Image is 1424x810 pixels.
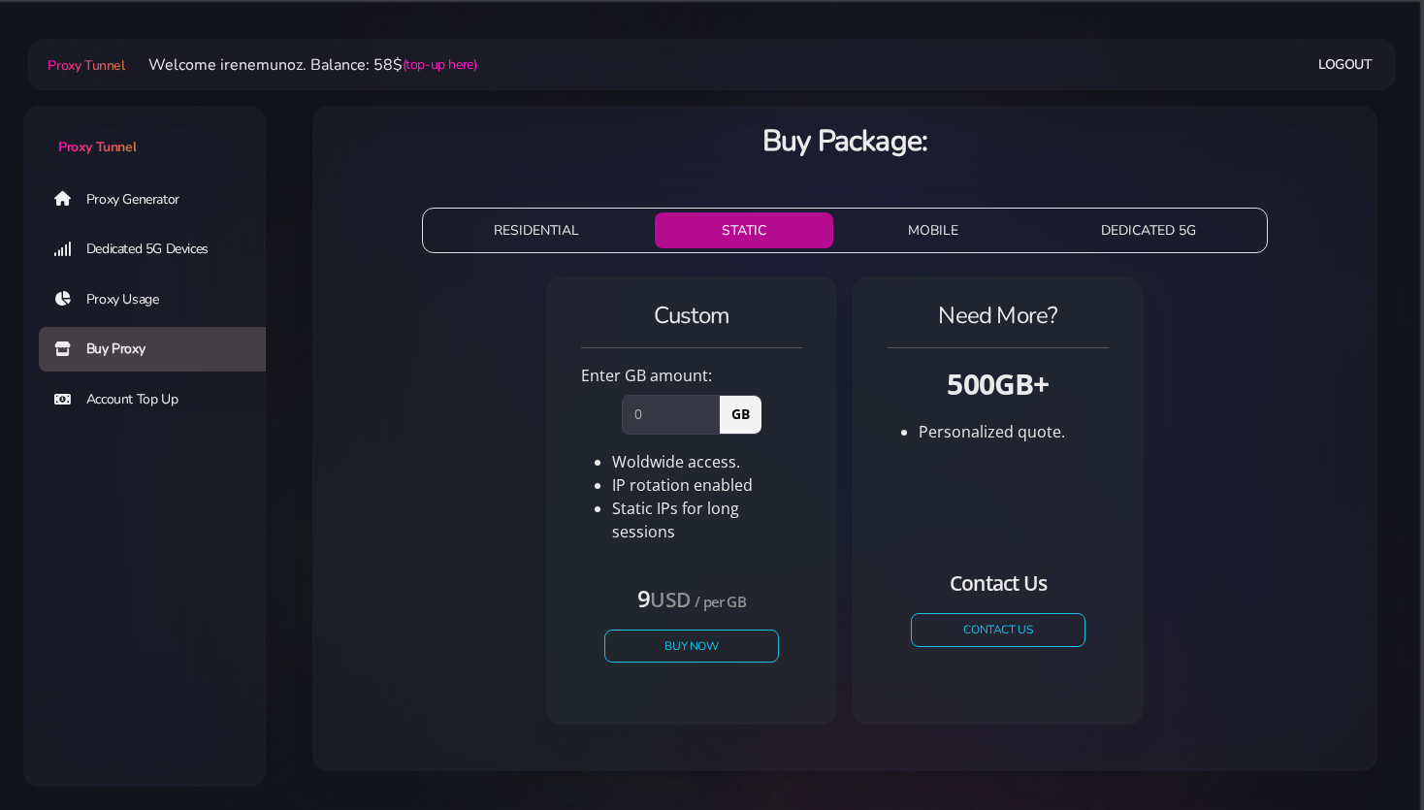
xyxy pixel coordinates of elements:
[39,377,281,422] a: Account Top Up
[612,473,802,497] li: IP rotation enabled
[39,277,281,322] a: Proxy Usage
[1034,212,1264,248] button: DEDICATED 5G
[48,56,124,75] span: Proxy Tunnel
[650,586,690,613] small: USD
[911,613,1085,647] a: CONTACT US
[581,300,802,332] h4: Custom
[1330,716,1400,786] iframe: Webchat Widget
[612,497,802,543] li: Static IPs for long sessions
[888,300,1109,332] h4: Need More?
[328,121,1362,161] h3: Buy Package:
[44,49,124,81] a: Proxy Tunnel
[23,106,266,157] a: Proxy Tunnel
[841,212,1026,248] button: MOBILE
[39,177,281,221] a: Proxy Generator
[39,327,281,372] a: Buy Proxy
[604,582,779,614] h4: 9
[695,592,746,611] small: / per GB
[719,395,761,434] span: GB
[427,212,647,248] button: RESIDENTIAL
[604,630,779,664] button: Buy Now
[58,138,136,156] span: Proxy Tunnel
[569,364,814,387] div: Enter GB amount:
[622,395,720,434] input: 0
[403,54,477,75] a: (top-up here)
[1318,47,1373,82] a: Logout
[655,212,834,248] button: STATIC
[950,569,1047,597] small: Contact Us
[919,420,1109,443] li: Personalized quote.
[612,450,802,473] li: Woldwide access.
[888,364,1109,404] h3: 500GB+
[39,227,281,272] a: Dedicated 5G Devices
[125,53,477,77] li: Welcome irenemunoz. Balance: 58$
